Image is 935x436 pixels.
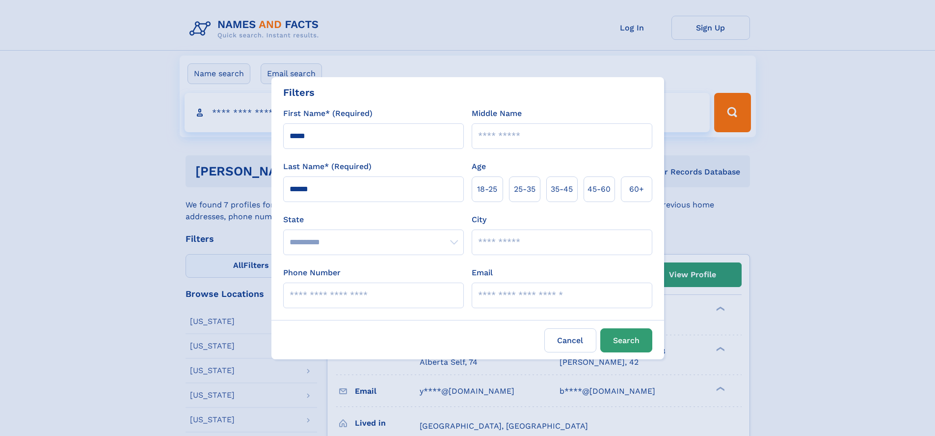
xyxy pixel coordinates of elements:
[544,328,596,352] label: Cancel
[283,267,341,279] label: Phone Number
[588,183,611,195] span: 45‑60
[472,267,493,279] label: Email
[283,108,373,119] label: First Name* (Required)
[472,108,522,119] label: Middle Name
[283,214,464,226] label: State
[283,85,315,100] div: Filters
[514,183,535,195] span: 25‑35
[600,328,652,352] button: Search
[472,214,486,226] label: City
[629,183,644,195] span: 60+
[551,183,573,195] span: 35‑45
[477,183,497,195] span: 18‑25
[472,161,486,173] label: Age
[283,161,372,173] label: Last Name* (Required)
